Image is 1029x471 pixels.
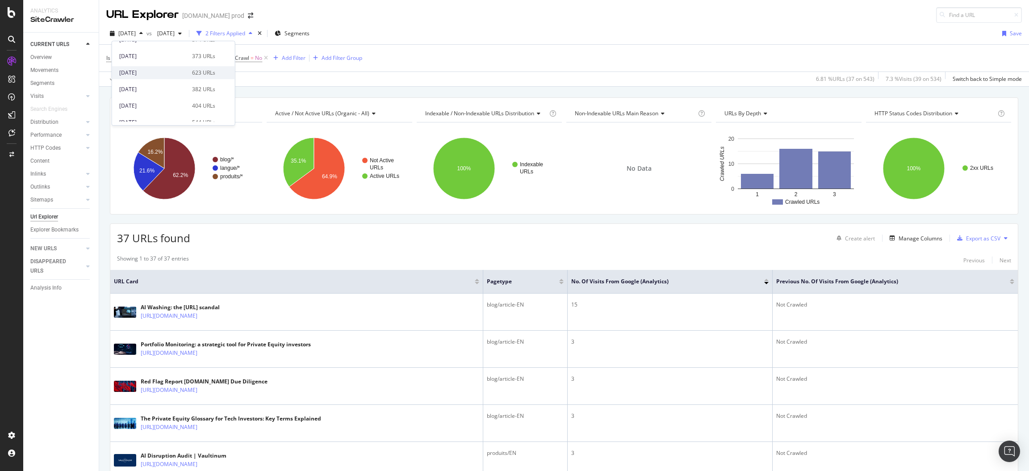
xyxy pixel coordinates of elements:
[732,186,735,192] text: 0
[487,301,564,309] div: blog/article-EN
[776,278,996,286] span: Previous No. of Visits from Google (Analytics)
[423,106,548,121] h4: Indexable / Non-Indexable URLs Distribution
[30,169,84,179] a: Inlinks
[866,130,1011,207] svg: A chart.
[141,349,197,357] a: [URL][DOMAIN_NAME]
[119,118,187,126] div: [DATE]
[776,375,1014,383] div: Not Crawled
[728,136,735,142] text: 20
[251,54,254,62] span: =
[141,311,197,320] a: [URL][DOMAIN_NAME]
[571,301,769,309] div: 15
[141,423,197,432] a: [URL][DOMAIN_NAME]
[1000,257,1011,264] div: Next
[114,418,136,429] img: main image
[30,257,84,276] a: DISAPPEARED URLS
[310,53,362,63] button: Add Filter Group
[719,147,726,181] text: Crawled URLs
[271,26,313,41] button: Segments
[30,53,52,62] div: Overview
[716,130,861,207] div: A chart.
[118,29,136,37] span: 2025 Sep. 15th
[728,161,735,167] text: 10
[193,26,256,41] button: 2 Filters Applied
[966,235,1000,242] div: Export as CSV
[30,130,84,140] a: Performance
[114,381,136,392] img: main image
[756,191,759,198] text: 1
[141,452,226,460] div: AI Disruption Audit | Vaultinum
[106,7,179,22] div: URL Explorer
[30,225,92,235] a: Explorer Bookmarks
[417,130,560,207] svg: A chart.
[275,109,369,117] span: Active / Not Active URLs (organic - all)
[845,235,875,242] div: Create alert
[30,66,59,75] div: Movements
[1010,29,1022,37] div: Save
[795,191,798,198] text: 2
[30,130,62,140] div: Performance
[571,338,769,346] div: 3
[30,118,84,127] a: Distribution
[117,255,189,265] div: Showing 1 to 37 of 37 entries
[776,412,1014,420] div: Not Crawled
[117,130,260,207] div: A chart.
[30,15,92,25] div: SiteCrawler
[487,449,564,457] div: produits/EN
[322,173,337,180] text: 64.9%
[30,212,92,222] a: Url Explorer
[370,164,383,171] text: URLs
[30,92,44,101] div: Visits
[776,301,1014,309] div: Not Crawled
[30,156,92,166] a: Content
[963,257,985,264] div: Previous
[573,106,696,121] h4: Non-Indexable URLs Main Reason
[30,40,69,49] div: CURRENT URLS
[30,169,46,179] div: Inlinks
[816,75,874,83] div: 6.81 % URLs ( 37 on 543 )
[571,278,751,286] span: No. of Visits from Google (Analytics)
[30,66,92,75] a: Movements
[117,231,190,245] span: 37 URLs found
[953,75,1022,83] div: Switch back to Simple mode
[147,149,163,155] text: 16.2%
[571,449,769,457] div: 3
[520,161,543,168] text: Indexable
[30,118,59,127] div: Distribution
[192,118,215,126] div: 544 URLs
[30,244,84,253] a: NEW URLS
[220,173,243,180] text: produits/*
[30,195,53,205] div: Sitemaps
[141,303,226,311] div: AI Washing: the [URL] scandal
[284,29,310,37] span: Segments
[30,92,84,101] a: Visits
[255,52,262,64] span: No
[571,412,769,420] div: 3
[173,172,188,178] text: 62.2%
[119,102,187,110] div: [DATE]
[220,165,240,171] text: langue/*
[999,441,1020,462] div: Open Intercom Messenger
[114,344,136,355] img: main image
[256,29,264,38] div: times
[30,257,75,276] div: DISAPPEARED URLS
[182,11,244,20] div: [DOMAIN_NAME] prod
[30,195,84,205] a: Sitemaps
[457,165,471,172] text: 100%
[999,26,1022,41] button: Save
[30,53,92,62] a: Overview
[106,72,132,86] button: Apply
[776,338,1014,346] div: Not Crawled
[114,307,136,318] img: main image
[154,29,175,37] span: 2025 Feb. 24th
[106,26,146,41] button: [DATE]
[282,54,305,62] div: Add Filter
[30,40,84,49] a: CURRENT URLS
[833,231,875,245] button: Create alert
[146,29,154,37] span: vs
[119,36,187,44] div: [DATE]
[114,454,136,467] img: main image
[106,54,136,62] span: Is Indexable
[139,168,155,174] text: 21.6%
